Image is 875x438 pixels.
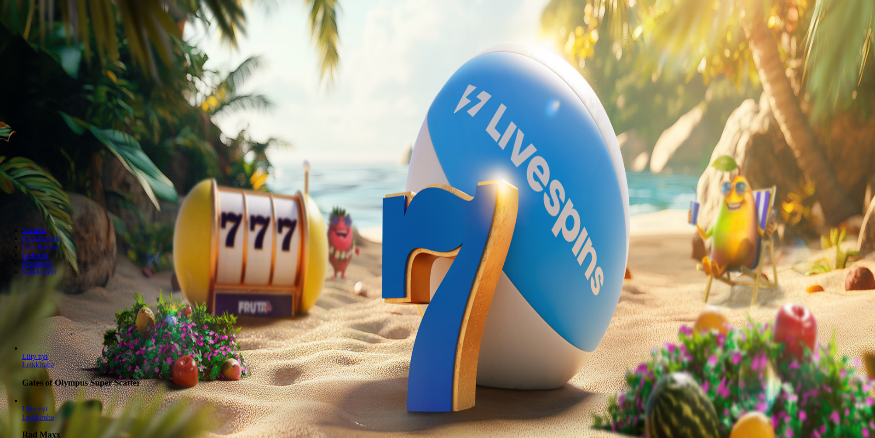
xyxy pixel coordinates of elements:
[22,268,57,276] a: Kaikki pelit
[22,361,54,369] a: Gates of Olympus Super Scatter
[4,211,871,276] nav: Lobby
[22,405,48,413] a: Rad Maxx
[22,243,58,251] a: Live Kasino
[22,226,46,234] a: Suositut
[22,344,871,388] article: Gates of Olympus Super Scatter
[22,235,59,242] a: Kolikkopelit
[22,413,54,421] a: Rad Maxx
[4,211,871,293] header: Lobby
[22,352,48,360] a: Gates of Olympus Super Scatter
[22,378,871,388] h3: Gates of Olympus Super Scatter
[22,259,52,267] a: Pöytäpelit
[22,405,48,413] span: Liity nyt
[22,352,48,360] span: Liity nyt
[22,251,49,259] a: Jackpotit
